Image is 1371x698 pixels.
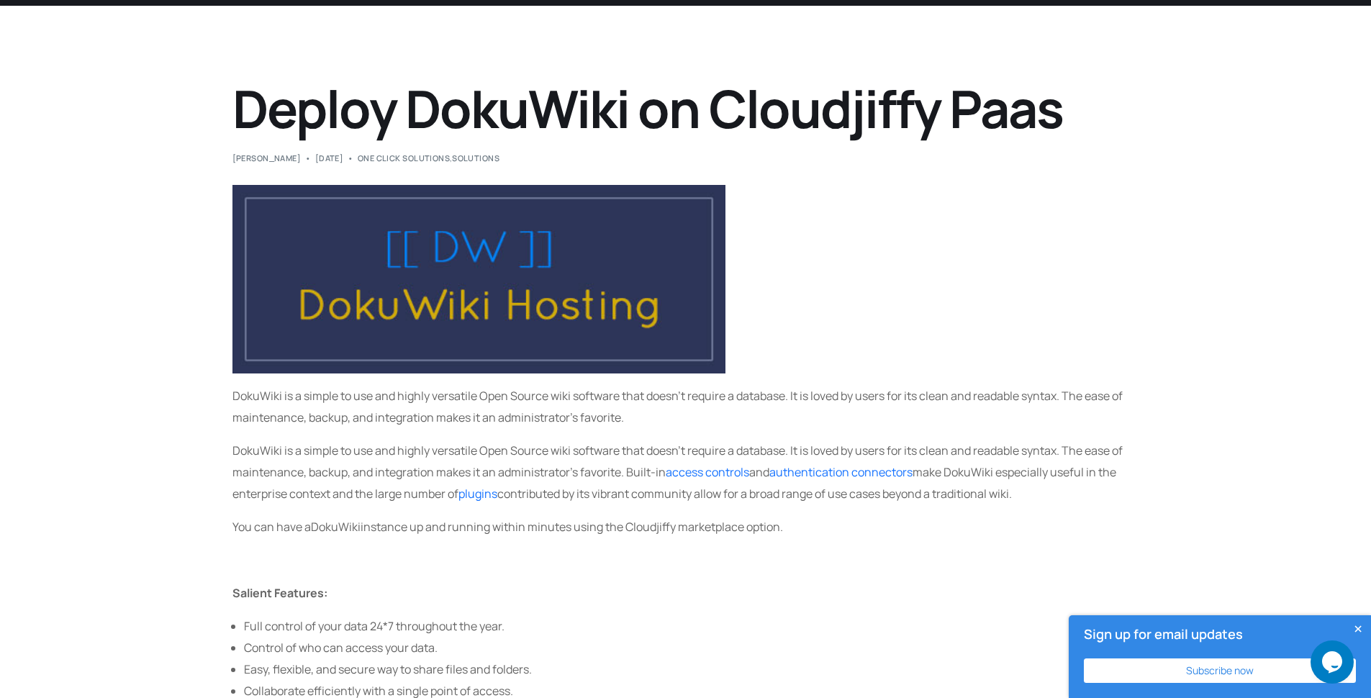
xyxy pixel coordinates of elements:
[458,486,497,502] a: plugins
[232,78,1139,140] h1: Deploy DokuWiki on Cloudjiffy Paas
[1342,615,1371,644] button: Close
[232,388,1123,425] span: DokuWiki is a simple to use and highly versatile Open Source wiki software that doesn’t require a...
[311,519,361,535] span: DokuWiki
[244,640,438,656] span: Control of who can access your data.
[666,464,749,480] a: access controls
[358,154,499,162] div: ,
[232,185,725,373] img: DokuWiki Hosting
[244,661,532,677] span: Easy, flexible, and secure way to share files and folders.
[232,153,302,163] a: [PERSON_NAME]
[232,519,311,535] span: You can have a
[1084,625,1341,643] h4: Sign up for email updates
[358,153,450,163] a: One Click Solutions
[1084,658,1356,683] button: Subscribe now
[315,154,344,162] span: [DATE]
[232,585,327,601] b: Salient Features:
[361,519,783,535] span: instance up and running within minutes using the Cloudjiffy marketplace option.
[1311,640,1357,684] iframe: chat widget
[232,440,1139,504] p: DokuWiki is a simple to use and highly versatile Open Source wiki software that doesn’t require a...
[769,464,913,480] a: authentication connectors
[452,153,499,163] a: Solutions
[244,618,504,634] span: Full control of your data 24*7 throughout the year.
[1069,615,1371,698] div: Sign up for email updates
